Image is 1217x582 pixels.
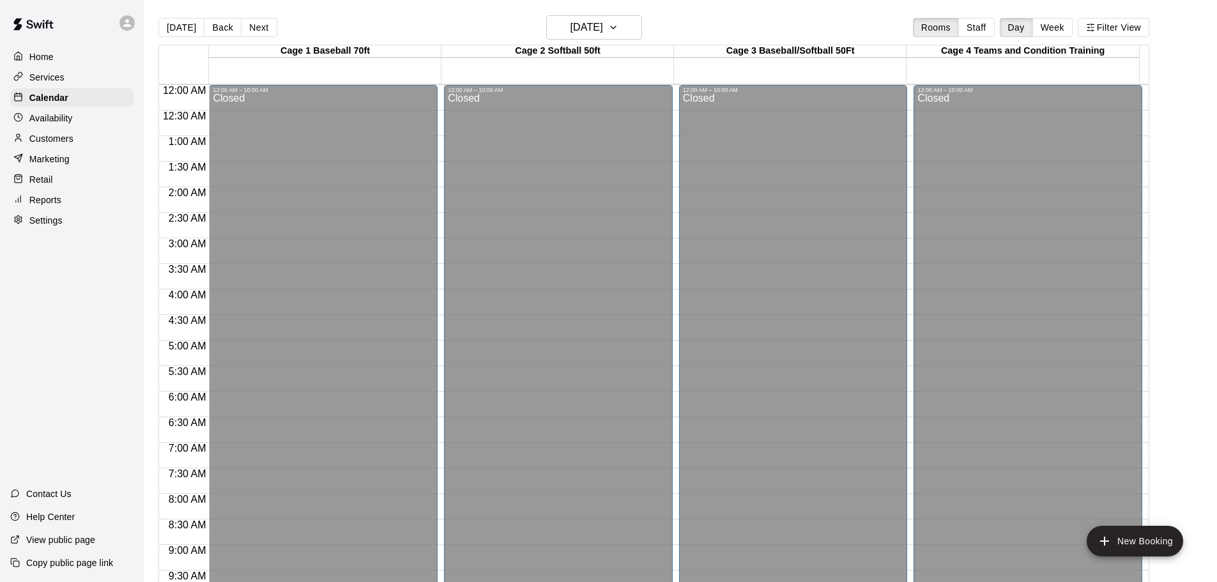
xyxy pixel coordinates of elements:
[570,19,603,36] h6: [DATE]
[913,18,959,37] button: Rooms
[10,149,134,169] a: Marketing
[165,366,210,377] span: 5:30 AM
[29,173,53,186] p: Retail
[165,162,210,172] span: 1:30 AM
[165,392,210,402] span: 6:00 AM
[29,50,54,63] p: Home
[1078,18,1149,37] button: Filter View
[29,71,65,84] p: Services
[29,91,68,104] p: Calendar
[165,187,210,198] span: 2:00 AM
[165,494,210,505] span: 8:00 AM
[29,194,61,206] p: Reports
[241,18,277,37] button: Next
[204,18,241,37] button: Back
[10,190,134,210] a: Reports
[29,153,70,165] p: Marketing
[683,87,904,93] div: 12:00 AM – 10:00 AM
[10,211,134,230] a: Settings
[165,443,210,454] span: 7:00 AM
[160,111,210,121] span: 12:30 AM
[29,214,63,227] p: Settings
[546,15,642,40] button: [DATE]
[29,112,73,125] p: Availability
[1000,18,1033,37] button: Day
[209,45,441,57] div: Cage 1 Baseball 70ft
[441,45,674,57] div: Cage 2 Softball 50ft
[448,87,669,93] div: 12:00 AM – 10:00 AM
[165,136,210,147] span: 1:00 AM
[165,571,210,581] span: 9:30 AM
[10,109,134,128] a: Availability
[10,88,134,107] a: Calendar
[917,87,1138,93] div: 12:00 AM – 10:00 AM
[213,87,434,93] div: 12:00 AM – 10:00 AM
[165,315,210,326] span: 4:30 AM
[907,45,1139,57] div: Cage 4 Teams and Condition Training
[1087,526,1183,556] button: add
[160,85,210,96] span: 12:00 AM
[26,510,75,523] p: Help Center
[674,45,907,57] div: Cage 3 Baseball/Softball 50Ft
[26,533,95,546] p: View public page
[165,417,210,428] span: 6:30 AM
[165,341,210,351] span: 5:00 AM
[10,68,134,87] a: Services
[165,264,210,275] span: 3:30 AM
[26,556,113,569] p: Copy public page link
[26,487,72,500] p: Contact Us
[29,132,73,145] p: Customers
[165,519,210,530] span: 8:30 AM
[10,47,134,66] a: Home
[1032,18,1073,37] button: Week
[165,238,210,249] span: 3:00 AM
[165,213,210,224] span: 2:30 AM
[165,289,210,300] span: 4:00 AM
[165,545,210,556] span: 9:00 AM
[10,129,134,148] a: Customers
[158,18,204,37] button: [DATE]
[10,170,134,189] a: Retail
[958,18,995,37] button: Staff
[165,468,210,479] span: 7:30 AM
